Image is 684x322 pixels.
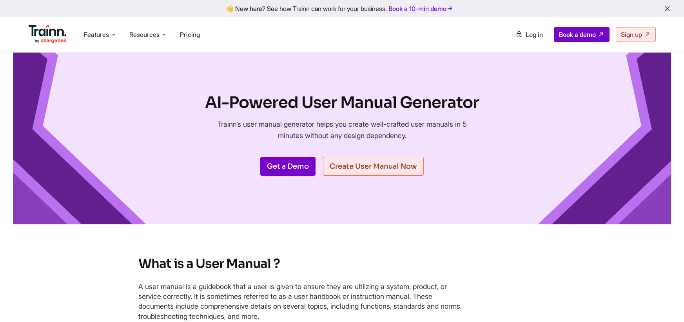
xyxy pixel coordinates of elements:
[211,118,474,141] p: Trainn’s user manual generator helps you create well-crafted user manuals in 5 minutes without an...
[616,27,656,42] a: Sign up
[559,31,596,38] span: Book a demo
[138,256,546,272] h2: What is a User Manual ?
[387,3,455,14] a: Book a 10-min demo
[5,5,679,12] div: 👋 New here? See how Trainn can work for your business.
[29,25,67,44] img: Logotipo de Trainn
[621,31,642,38] span: Sign up
[205,92,479,114] h1: AI-Powered User Manual Generator
[526,31,543,38] span: Log in
[323,157,424,176] a: Create User Manual Now
[260,157,316,176] a: Get a Demo
[84,30,109,39] span: Features
[180,31,200,38] a: Pricing
[138,282,468,321] p: A user manual is a guidebook that a user is given to ensure they are utilizing a system, product,...
[511,27,548,42] a: Log in
[554,27,610,42] a: Book a demo
[129,30,160,39] span: Resources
